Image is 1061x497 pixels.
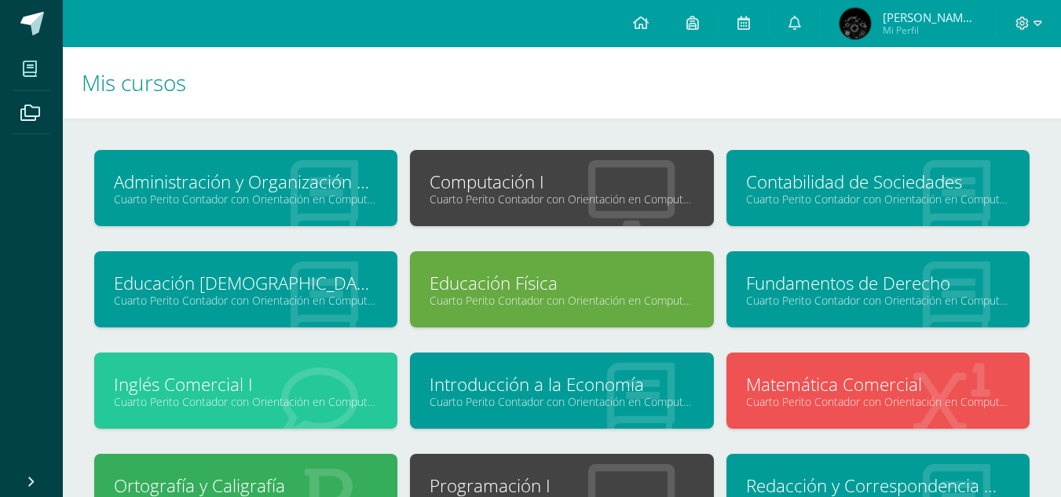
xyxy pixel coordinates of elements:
[430,192,693,206] a: Cuarto Perito Contador con Orientación en Computación "A"
[746,372,1010,397] a: Matemática Comercial
[430,293,693,308] a: Cuarto Perito Contador con Orientación en Computación "A"
[746,394,1010,409] a: Cuarto Perito Contador con Orientación en Computación "A"
[430,271,693,295] a: Educación Física
[746,192,1010,206] a: Cuarto Perito Contador con Orientación en Computación "A"
[114,394,378,409] a: Cuarto Perito Contador con Orientación en Computación "A"
[430,394,693,409] a: Cuarto Perito Contador con Orientación en Computación "A"
[746,170,1010,194] a: Contabilidad de Sociedades
[114,192,378,206] a: Cuarto Perito Contador con Orientación en Computación "A"
[430,170,693,194] a: Computación I
[114,271,378,295] a: Educación [DEMOGRAPHIC_DATA]
[114,293,378,308] a: Cuarto Perito Contador con Orientación en Computación "A"
[746,293,1010,308] a: Cuarto Perito Contador con Orientación en Computación "A"
[82,68,186,97] span: Mis cursos
[430,372,693,397] a: Introducción a la Economía
[883,9,977,25] span: [PERSON_NAME] de [PERSON_NAME]
[840,8,871,39] img: 4c5583df56d83a0ca4c4c9116a01f95e.png
[114,170,378,194] a: Administración y Organización de Oficina
[883,24,977,37] span: Mi Perfil
[746,271,1010,295] a: Fundamentos de Derecho
[114,372,378,397] a: Inglés Comercial I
